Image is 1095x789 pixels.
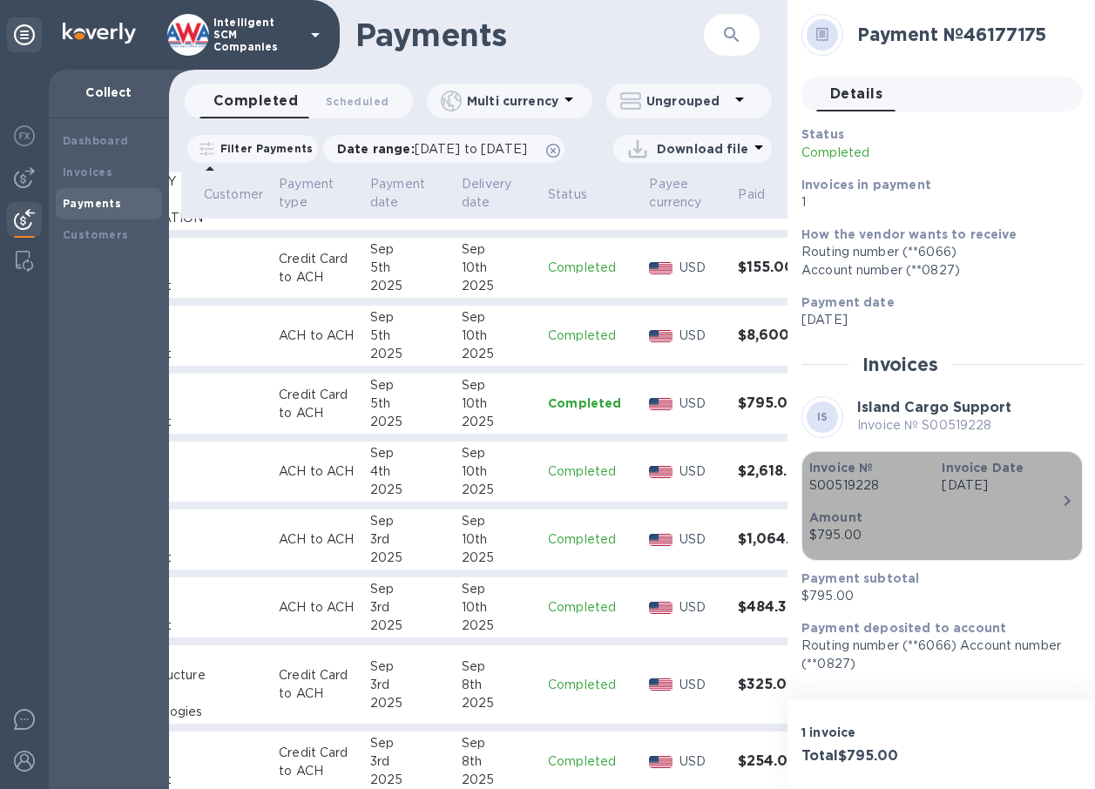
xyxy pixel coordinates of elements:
span: Status [548,185,610,204]
button: Invoice №S00519228Invoice Date[DATE]Amount$795.00 [801,451,1083,561]
p: [DATE] [942,476,1060,495]
h3: $484.30 [738,599,814,616]
div: Sep [370,580,448,598]
div: 2025 [462,481,534,499]
div: 2025 [370,549,448,567]
p: Credit Card to ACH [279,744,356,780]
div: Cargo [123,530,265,549]
div: Cargo [123,598,265,617]
div: Island [123,376,265,394]
img: USD [649,756,673,768]
p: USD [679,327,724,345]
div: 5th [370,327,448,345]
p: [DATE] [801,311,1069,329]
div: Sep [462,240,534,259]
p: Completed [548,598,635,617]
p: Customer [204,185,263,204]
img: USD [649,398,673,410]
img: USD [649,262,673,274]
div: 2025 [462,413,534,431]
p: Completed [548,259,635,277]
h3: $325.00 [738,677,814,693]
b: How the vendor wants to receive [801,227,1017,241]
p: Payment type [279,175,334,212]
p: Completed [548,462,635,481]
p: USD [679,462,724,481]
div: Sep [370,240,448,259]
img: Foreign exchange [14,125,35,146]
div: 2025 [370,771,448,789]
p: Ungrouped [646,92,729,110]
b: Payment deposited to account [801,621,1006,635]
div: Date range:[DATE] to [DATE] [323,135,564,163]
h3: $795.00 [738,395,814,412]
div: Sep [370,512,448,530]
div: 2025 [462,345,534,363]
p: Credit Card to ACH [279,666,356,703]
p: 1 [801,193,1069,212]
h3: $8,600.00 [738,327,814,344]
p: Completed [548,394,635,412]
h2: Payment № 46177175 [857,24,1069,45]
p: 1 invoice [801,724,935,741]
p: ACH to ACH [279,530,356,549]
div: Sep [462,444,534,462]
div: 2025 [370,413,448,431]
b: Invoice № [809,461,873,475]
h3: $1,064.37 [738,531,814,548]
h3: $254.00 [738,753,814,770]
span: Customer [204,185,286,204]
span: Scheduled [326,92,389,111]
img: Logo [63,23,136,44]
span: [DATE] to [DATE] [415,142,527,156]
div: Island [123,734,265,752]
div: 10th [462,598,534,617]
div: Island [123,240,265,259]
div: Cargo [123,259,265,277]
div: Sep [462,512,534,530]
div: and [123,684,265,703]
div: 10th [462,530,534,549]
p: Delivery date [462,175,511,212]
div: Sep [370,308,448,327]
div: Sep [370,657,448,676]
div: Support [123,413,265,431]
div: 4th [370,462,448,481]
p: ACH to ACH [279,327,356,345]
b: Payments [63,197,121,210]
div: Sep [462,376,534,394]
div: 2025 [370,345,448,363]
div: Island [123,308,265,327]
div: 10th [462,394,534,413]
div: 5th [370,259,448,277]
div: 2025 [462,617,534,635]
div: Cargo [123,394,265,413]
p: ACH to ACH [279,598,356,617]
div: One [123,454,265,472]
p: Completed [801,144,980,162]
p: Credit Card to ACH [279,250,356,287]
p: Routing number (**6066) Account number (**0827) [801,637,1069,673]
div: Unpin categories [7,17,42,52]
img: USD [649,466,673,478]
div: Account number (**0827) [801,261,1069,280]
p: Filter Payments [213,141,313,156]
div: Sep [462,734,534,752]
div: 3rd [370,598,448,617]
p: Completed [548,752,635,771]
div: Source [123,472,265,490]
div: 2025 [370,694,448,712]
img: USD [649,678,673,691]
p: Intelligent SCM Companies [213,17,301,53]
p: Download file [657,140,748,158]
div: 3rd [370,752,448,771]
p: Invoice № S00519228 [857,416,1011,435]
p: Status [548,185,587,204]
b: Invoices [63,165,112,179]
div: Sep [370,734,448,752]
div: 8th [462,752,534,771]
p: Payment date [370,175,425,212]
p: Date range : [337,140,536,158]
div: Support [123,277,265,295]
p: Completed [548,530,635,549]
